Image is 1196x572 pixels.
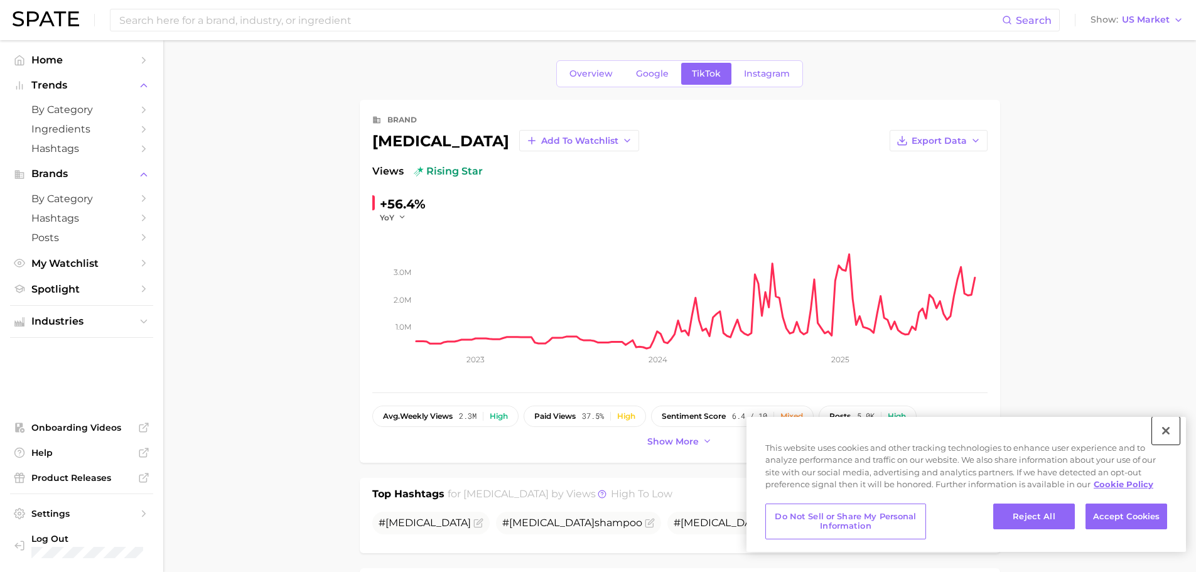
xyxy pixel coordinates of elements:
[692,68,721,79] span: TikTok
[31,447,132,458] span: Help
[31,168,132,180] span: Brands
[466,355,485,364] tspan: 2023
[1087,12,1187,28] button: ShowUS Market
[31,80,132,91] span: Trends
[448,487,672,504] h2: for by Views
[746,417,1186,552] div: Privacy
[1091,16,1118,23] span: Show
[10,189,153,208] a: by Category
[379,517,471,529] span: #
[10,312,153,331] button: Industries
[1086,504,1167,530] button: Accept Cookies
[10,254,153,273] a: My Watchlist
[473,518,483,528] button: Flag as miscategorized or irrelevant
[1122,16,1170,23] span: US Market
[733,63,800,85] a: Instagram
[10,119,153,139] a: Ingredients
[394,267,411,277] tspan: 3.0m
[10,279,153,299] a: Spotlight
[10,443,153,462] a: Help
[10,468,153,487] a: Product Releases
[765,504,926,539] button: Do Not Sell or Share My Personal Information, Opens the preference center dialog
[993,504,1075,530] button: Reject All
[13,11,79,26] img: SPATE
[10,208,153,228] a: Hashtags
[10,100,153,119] a: by Category
[31,472,132,483] span: Product Releases
[662,412,726,421] span: sentiment score
[31,316,132,327] span: Industries
[625,63,679,85] a: Google
[681,517,766,529] span: [MEDICAL_DATA]
[10,228,153,247] a: Posts
[463,488,549,500] span: [MEDICAL_DATA]
[31,212,132,224] span: Hashtags
[380,212,394,223] span: YoY
[617,412,635,421] div: High
[651,406,814,427] button: sentiment score6.4 / 10Mixed
[387,112,417,127] div: brand
[647,436,699,447] span: Show more
[31,232,132,244] span: Posts
[1152,417,1180,445] button: Close
[372,130,639,151] div: [MEDICAL_DATA]
[10,50,153,70] a: Home
[519,130,639,151] button: Add to Watchlist
[380,194,426,214] div: +56.4%
[780,412,803,421] div: Mixed
[819,406,917,427] button: posts5.0kHigh
[829,412,851,421] span: posts
[644,433,716,450] button: Show more
[541,136,618,146] span: Add to Watchlist
[372,164,404,179] span: Views
[569,68,613,79] span: Overview
[459,412,477,421] span: 2.3m
[524,406,646,427] button: paid views37.5%High
[648,355,667,364] tspan: 2024
[394,294,411,304] tspan: 2.0m
[888,412,906,421] div: High
[396,322,411,332] tspan: 1.0m
[857,412,875,421] span: 5.0k
[645,518,655,528] button: Flag as miscategorized or irrelevant
[746,417,1186,552] div: Cookie banner
[509,517,595,529] span: [MEDICAL_DATA]
[582,412,604,421] span: 37.5%
[31,508,132,519] span: Settings
[380,212,407,223] button: YoY
[744,68,790,79] span: Instagram
[912,136,967,146] span: Export Data
[831,355,849,364] tspan: 2025
[31,54,132,66] span: Home
[10,165,153,183] button: Brands
[414,164,483,179] span: rising star
[31,193,132,205] span: by Category
[1094,479,1153,489] a: More information about your privacy, opens in a new tab
[490,412,508,421] div: High
[559,63,623,85] a: Overview
[502,517,642,529] span: # shampoo
[746,442,1186,497] div: This website uses cookies and other tracking technologies to enhance user experience and to analy...
[611,488,672,500] span: high to low
[414,166,424,176] img: rising star
[534,412,576,421] span: paid views
[1016,14,1052,26] span: Search
[10,504,153,523] a: Settings
[31,422,132,433] span: Onboarding Videos
[636,68,669,79] span: Google
[385,517,471,529] span: [MEDICAL_DATA]
[732,412,767,421] span: 6.4 / 10
[10,418,153,437] a: Onboarding Videos
[118,9,1002,31] input: Search here for a brand, industry, or ingredient
[383,411,400,421] abbr: average
[10,139,153,158] a: Hashtags
[674,517,804,529] span: # partner
[10,529,153,562] a: Log out. Currently logged in with e-mail dana.cohen@emersongroup.com.
[31,257,132,269] span: My Watchlist
[372,487,444,504] h1: Top Hashtags
[372,406,519,427] button: avg.weekly views2.3mHigh
[31,123,132,135] span: Ingredients
[383,412,453,421] span: weekly views
[31,143,132,154] span: Hashtags
[31,533,180,544] span: Log Out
